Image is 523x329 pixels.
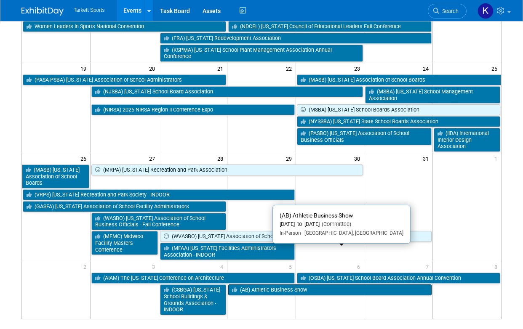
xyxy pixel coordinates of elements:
[439,8,459,14] span: Search
[297,116,500,127] a: (NYSSBA) [US_STATE] State School Boards Association
[285,153,296,164] span: 29
[22,164,89,188] a: (MASB) [US_STATE] Association of School Boards
[297,74,501,85] a: (MASB) [US_STATE] Association of School Boards
[297,104,500,115] a: (MSBA) [US_STATE] School Boards Association
[228,21,432,32] a: (NDCEL) [US_STATE] Council of Educational Leaders Fall Conference
[297,128,432,145] a: (PASBO) [US_STATE] Association of School Business Officials
[422,153,432,164] span: 31
[494,153,501,164] span: 1
[219,261,227,272] span: 4
[301,230,403,236] span: [GEOGRAPHIC_DATA], [GEOGRAPHIC_DATA]
[428,4,467,19] a: Search
[74,7,104,13] span: Tarkett Sports
[160,45,363,62] a: (KSPMA) [US_STATE] School Plant Management Association Annual Conference
[320,221,351,227] span: (Committed)
[91,164,363,175] a: (MRPA) [US_STATE] Recreation and Park Association
[160,243,295,260] a: (MFAA) [US_STATE] Facilities Administrators Association - INDOOR
[285,63,296,74] span: 22
[23,74,226,85] a: (PASA-PSBA) [US_STATE] Association of School Administrators
[23,201,226,212] a: (GASFA) [US_STATE] Association of School Facility Administrators
[365,86,500,103] a: (MSBA) [US_STATE] School Management Association
[434,128,500,152] a: (IIDA) International Interior Design Association
[494,261,501,272] span: 8
[491,63,501,74] span: 25
[478,3,494,19] img: Kelsey Hunter
[148,63,159,74] span: 20
[23,21,226,32] a: Women Leaders In Sports National Convention
[91,213,226,230] a: (WASBO) [US_STATE] Association of School Business Officials - Fall Conference
[280,212,353,219] span: (AB) Athletic Business Show
[23,189,295,200] a: (VRPS) [US_STATE] Recreation and Park Society - INDOOR
[353,153,364,164] span: 30
[216,153,227,164] span: 28
[425,261,432,272] span: 7
[91,104,295,115] a: (NIRSA) 2025 NIRSA Region II Conference Expo
[80,63,90,74] span: 19
[297,273,500,284] a: (OSBA) [US_STATE] School Board Association Annual Convention
[91,273,295,284] a: (AIAM) The [US_STATE] Conference on Architecture
[80,153,90,164] span: 26
[280,221,403,228] div: [DATE] to [DATE]
[21,7,64,16] img: ExhibitDay
[91,231,158,255] a: (MFMC) Midwest Facility Masters Conference
[280,230,301,236] span: In-Person
[160,33,432,44] a: (FRA) [US_STATE] Redevelopment Association
[160,231,432,242] a: (WVASBO) [US_STATE] Association of School Business Officials Fall Conference
[422,63,432,74] span: 24
[83,261,90,272] span: 2
[148,153,159,164] span: 27
[356,261,364,272] span: 6
[353,63,364,74] span: 23
[216,63,227,74] span: 21
[160,284,227,315] a: (CSBGA) [US_STATE] School Buildings & Grounds Association - INDOOR
[228,284,432,295] a: (AB) Athletic Business Show
[151,261,159,272] span: 3
[91,86,363,97] a: (NJSBA) [US_STATE] School Board Association
[288,261,296,272] span: 5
